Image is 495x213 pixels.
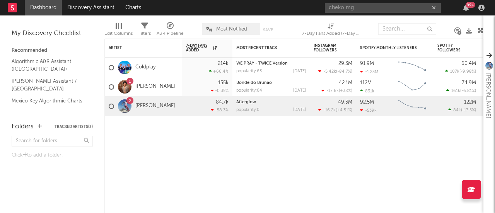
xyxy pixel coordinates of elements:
span: -17.5 % [462,108,475,112]
div: ( ) [318,69,352,74]
a: WE PRAY - TWICE Version [236,61,288,66]
a: Algorithmic A&R Assistant ([GEOGRAPHIC_DATA]) [12,57,85,73]
span: -5.42k [323,70,336,74]
button: Tracked Artists(3) [55,125,93,129]
div: ( ) [448,107,476,112]
span: Most Notified [216,27,247,32]
div: Instagram Followers [314,43,341,53]
div: Bonde do Brunão [236,81,306,85]
span: 84k [453,108,461,112]
div: My Discovery Checklist [12,29,93,38]
div: Most Recent Track [236,46,294,50]
div: A&R Pipeline [157,19,184,42]
div: Click to add a folder. [12,151,93,160]
svg: Chart title [395,77,430,97]
div: Artist [109,46,167,50]
div: 7-Day Fans Added (7-Day Fans Added) [302,19,360,42]
a: Afterglow [236,100,256,104]
div: A&R Pipeline [157,29,184,38]
div: 112M [360,80,372,85]
div: -539k [360,108,377,113]
span: -84.7 % [337,70,351,74]
div: Folders [12,122,34,131]
div: 42.1M [339,80,352,85]
span: -6.81 % [461,89,475,93]
span: 107k [450,70,459,74]
input: Search... [378,23,436,35]
div: ( ) [445,69,476,74]
a: Coldplay [135,64,155,71]
div: popularity: 0 [236,108,259,112]
div: Filters [138,19,151,42]
div: Afterglow [236,100,306,104]
div: -58.3 % [211,107,229,112]
div: -1.23M [360,69,378,74]
div: [DATE] [293,69,306,73]
div: ( ) [318,107,352,112]
input: Search for artists [325,3,441,13]
button: 99+ [463,5,469,11]
span: +38 % [340,89,351,93]
input: Search for folders... [12,136,93,147]
div: 29.3M [338,61,352,66]
span: 161k [451,89,460,93]
div: 92.5M [360,100,374,105]
div: ( ) [446,88,476,93]
div: popularity: 63 [236,69,262,73]
div: WE PRAY - TWICE Version [236,61,306,66]
span: -9.98 % [461,70,475,74]
div: [DATE] [293,108,306,112]
div: ( ) [321,88,352,93]
div: Edit Columns [104,19,133,42]
span: -16.2k [323,108,336,112]
span: +4.51 % [337,108,351,112]
div: 49.3M [338,100,352,105]
div: 91.9M [360,61,374,66]
div: 831k [360,89,374,94]
svg: Chart title [395,58,430,77]
a: Bonde do Brunão [236,81,272,85]
div: 99 + [466,2,475,8]
a: [PERSON_NAME] Assistant / [GEOGRAPHIC_DATA] [12,77,85,93]
div: 214k [218,61,229,66]
div: Edit Columns [104,29,133,38]
div: 7-Day Fans Added (7-Day Fans Added) [302,29,360,38]
div: Spotify Followers [437,43,464,53]
a: [PERSON_NAME] [135,103,175,109]
div: [DATE] [293,89,306,93]
span: -17.6k [326,89,339,93]
div: 122M [464,100,476,105]
div: Recommended [12,46,93,55]
div: 84.7k [216,100,229,105]
div: [PERSON_NAME] [483,73,493,118]
a: [PERSON_NAME] [135,83,175,90]
a: Mexico Key Algorithmic Charts [12,97,85,105]
div: Spotify Monthly Listeners [360,46,418,50]
div: 74.9M [462,80,476,85]
button: Save [263,28,273,32]
div: -0.35 % [211,88,229,93]
div: 155k [218,80,229,85]
div: 60.4M [461,61,476,66]
div: popularity: 64 [236,89,262,93]
div: Filters [138,29,151,38]
svg: Chart title [395,97,430,116]
div: +66.4 % [209,69,229,74]
span: 7-Day Fans Added [186,43,211,53]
